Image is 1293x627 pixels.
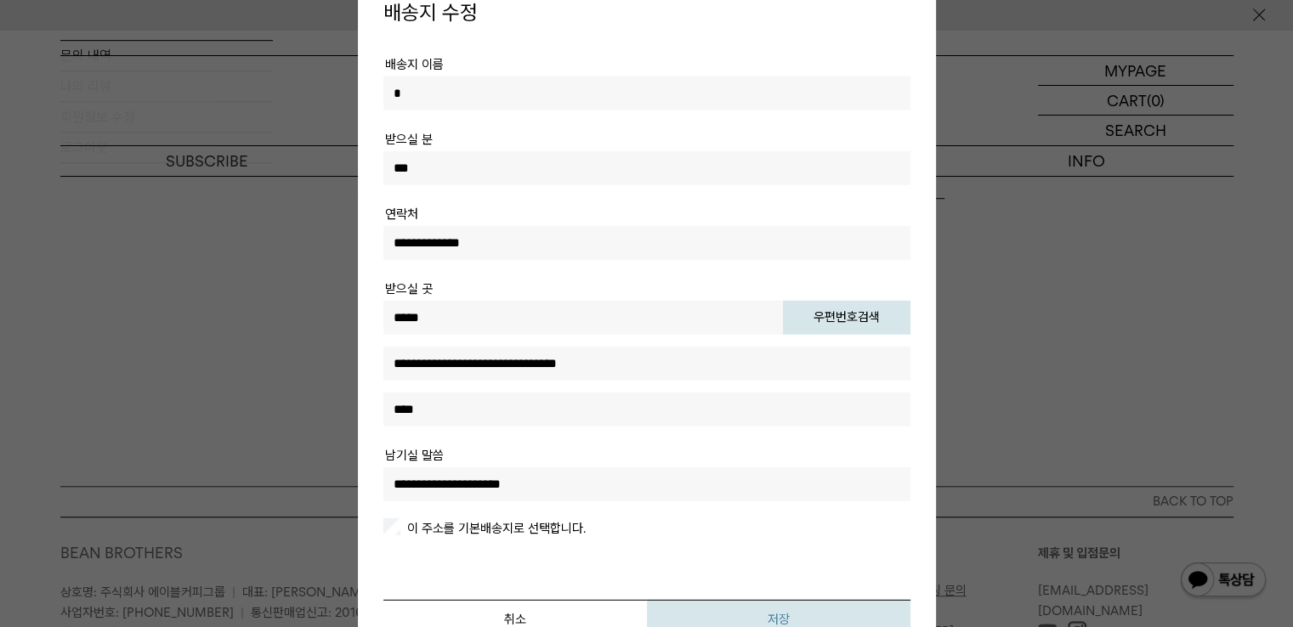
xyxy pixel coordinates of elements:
[385,206,418,221] span: 연락처
[404,520,586,535] label: 이 주소를 기본배송지로 선택합니다.
[385,131,433,146] span: 받으실 분
[385,56,444,71] span: 배송지 이름
[385,444,444,465] th: 남기실 말씀
[385,280,433,296] span: 받으실 곳
[783,300,910,334] button: 우편번호검색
